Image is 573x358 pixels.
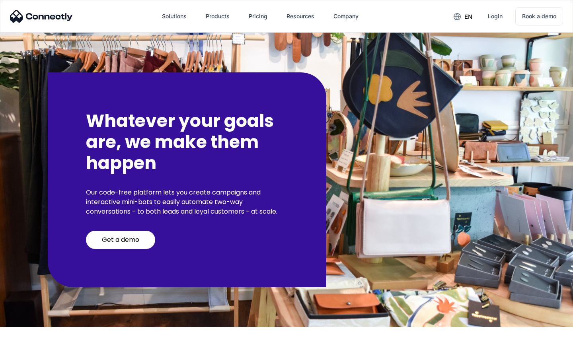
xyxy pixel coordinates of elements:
[86,188,288,216] p: Our code-free platform lets you create campaigns and interactive mini-bots to easily automate two...
[16,344,48,355] ul: Language list
[206,11,230,22] div: Products
[242,7,274,26] a: Pricing
[102,236,139,244] div: Get a demo
[515,7,563,25] a: Book a demo
[86,231,155,249] a: Get a demo
[86,111,288,173] h2: Whatever your goals are, we make them happen
[249,11,267,22] div: Pricing
[8,344,48,355] aside: Language selected: English
[333,11,359,22] div: Company
[10,10,73,23] img: Connectly Logo
[464,11,472,22] div: en
[488,11,503,22] div: Login
[286,11,314,22] div: Resources
[162,11,187,22] div: Solutions
[481,7,509,26] a: Login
